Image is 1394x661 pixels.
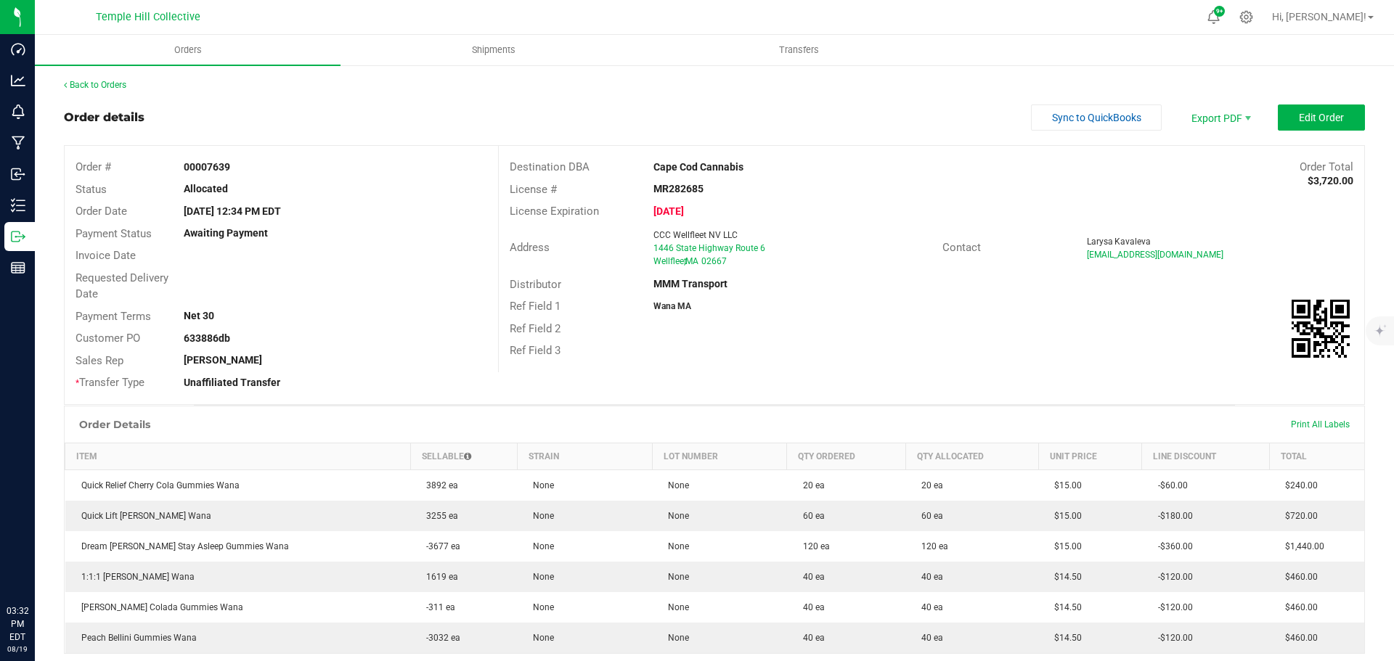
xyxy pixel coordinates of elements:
a: Orders [35,35,341,65]
span: -3677 ea [419,541,460,551]
span: None [661,541,689,551]
strong: Awaiting Payment [184,227,268,239]
span: -$120.00 [1151,572,1193,582]
strong: 633886db [184,332,230,344]
span: $460.00 [1278,633,1318,643]
li: Export PDF [1176,104,1263,131]
span: MA [685,256,698,266]
span: 40 ea [914,572,943,582]
span: None [526,511,554,521]
span: Quick Relief Cherry Cola Gummies Wana [74,480,240,490]
span: 40 ea [796,602,825,612]
span: Kavaleva [1114,237,1151,247]
span: $14.50 [1047,633,1082,643]
th: Strain [517,443,652,469]
img: Scan me! [1292,300,1350,358]
inline-svg: Analytics [11,73,25,88]
div: Order details [64,109,144,126]
span: None [526,480,554,490]
span: Peach Bellini Gummies Wana [74,633,197,643]
th: Item [65,443,411,469]
div: Manage settings [1237,10,1255,24]
span: None [661,511,689,521]
span: 120 ea [914,541,948,551]
p: 03:32 PM EDT [7,604,28,644]
span: 20 ea [914,480,943,490]
th: Line Discount [1142,443,1269,469]
span: -311 ea [419,602,455,612]
strong: Cape Cod Cannabis [653,161,743,173]
span: None [661,572,689,582]
span: 1619 ea [419,572,458,582]
span: Ref Field 1 [510,300,561,313]
strong: 00007639 [184,161,230,173]
span: 3892 ea [419,480,458,490]
span: Address [510,241,550,254]
span: $720.00 [1278,511,1318,521]
th: Sellable [410,443,517,469]
span: Edit Order [1299,112,1344,123]
span: 60 ea [914,511,943,521]
span: $15.00 [1047,511,1082,521]
span: None [526,633,554,643]
th: Qty Allocated [905,443,1038,469]
span: Print All Labels [1291,419,1350,430]
strong: Net 30 [184,310,214,321]
span: 3255 ea [419,511,458,521]
span: $460.00 [1278,602,1318,612]
span: CCC Wellfleet NV LLC [653,230,738,240]
inline-svg: Dashboard [11,42,25,57]
button: Sync to QuickBooks [1031,104,1162,131]
span: 60 ea [796,511,825,521]
span: Shipments [452,44,535,57]
p: 08/19 [7,644,28,654]
span: Larysa [1087,237,1113,247]
span: Contact [942,241,981,254]
th: Qty Ordered [787,443,905,469]
span: Destination DBA [510,160,590,173]
span: $15.00 [1047,480,1082,490]
span: Transfers [759,44,839,57]
span: None [526,541,554,551]
strong: Wana MA [653,301,691,311]
th: Total [1269,443,1364,469]
span: Status [76,183,107,196]
span: , [684,256,685,266]
h1: Order Details [79,419,150,430]
span: Sync to QuickBooks [1052,112,1141,123]
span: 1:1:1 [PERSON_NAME] Wana [74,572,195,582]
span: None [526,602,554,612]
button: Edit Order [1278,104,1365,131]
inline-svg: Monitoring [11,104,25,119]
strong: [DATE] [653,205,684,217]
span: None [661,480,689,490]
iframe: Resource center unread badge [43,543,60,560]
span: Payment Terms [76,310,151,323]
span: Distributor [510,278,561,291]
inline-svg: Outbound [11,229,25,244]
span: 9+ [1216,9,1223,15]
span: Ref Field 3 [510,344,561,357]
span: Hi, [PERSON_NAME]! [1272,11,1366,22]
span: Ref Field 2 [510,322,561,335]
span: $1,440.00 [1278,541,1324,551]
strong: MMM Transport [653,278,727,290]
strong: Allocated [184,183,228,194]
span: [EMAIL_ADDRESS][DOMAIN_NAME] [1087,250,1223,260]
span: 40 ea [914,633,943,643]
strong: [DATE] 12:34 PM EDT [184,205,281,217]
span: $14.50 [1047,572,1082,582]
span: Temple Hill Collective [96,11,200,23]
inline-svg: Reports [11,260,25,275]
span: Order Total [1300,160,1353,173]
span: Orders [155,44,221,57]
span: -$60.00 [1151,480,1188,490]
span: $460.00 [1278,572,1318,582]
span: $240.00 [1278,480,1318,490]
span: Wellfleet [653,256,687,266]
span: None [661,602,689,612]
inline-svg: Manufacturing [11,136,25,150]
span: Order Date [76,205,127,218]
span: $15.00 [1047,541,1082,551]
